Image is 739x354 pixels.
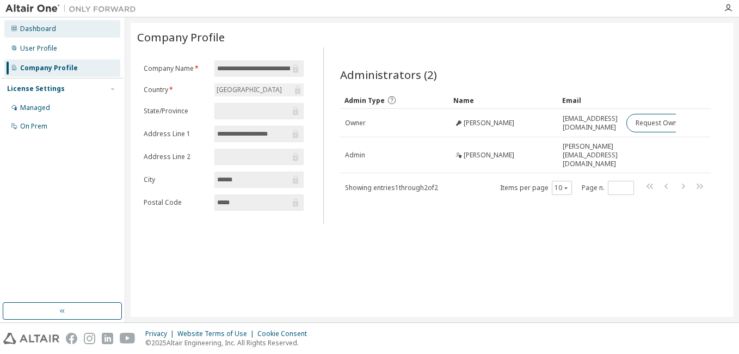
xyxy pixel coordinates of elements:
img: facebook.svg [66,333,77,344]
span: [PERSON_NAME][EMAIL_ADDRESS][DOMAIN_NAME] [563,142,618,168]
label: City [144,175,208,184]
img: youtube.svg [120,333,136,344]
img: linkedin.svg [102,333,113,344]
label: Postal Code [144,198,208,207]
div: Website Terms of Use [177,329,257,338]
img: altair_logo.svg [3,333,59,344]
div: User Profile [20,44,57,53]
div: Dashboard [20,25,56,33]
div: Cookie Consent [257,329,313,338]
label: Company Name [144,64,208,73]
span: [EMAIL_ADDRESS][DOMAIN_NAME] [563,114,618,132]
span: [PERSON_NAME] [464,119,514,127]
span: Page n. [582,181,634,195]
span: Company Profile [137,29,225,45]
div: [GEOGRAPHIC_DATA] [214,83,304,96]
span: Administrators (2) [340,67,437,82]
label: Address Line 2 [144,152,208,161]
div: Managed [20,103,50,112]
span: Admin Type [344,96,385,105]
div: On Prem [20,122,47,131]
img: instagram.svg [84,333,95,344]
div: Name [453,91,553,109]
img: Altair One [5,3,141,14]
span: Showing entries 1 through 2 of 2 [345,183,438,192]
span: Owner [345,119,366,127]
label: Country [144,86,208,94]
span: [PERSON_NAME] [464,151,514,160]
div: License Settings [7,84,65,93]
button: 10 [555,184,569,192]
label: State/Province [144,107,208,115]
span: Items per page [500,181,572,195]
div: Privacy [145,329,177,338]
div: Company Profile [20,64,78,72]
p: © 2025 Altair Engineering, Inc. All Rights Reserved. [145,338,313,347]
div: [GEOGRAPHIC_DATA] [215,84,284,96]
div: Email [562,91,617,109]
span: Admin [345,151,365,160]
button: Request Owner Change [626,114,718,132]
label: Address Line 1 [144,130,208,138]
